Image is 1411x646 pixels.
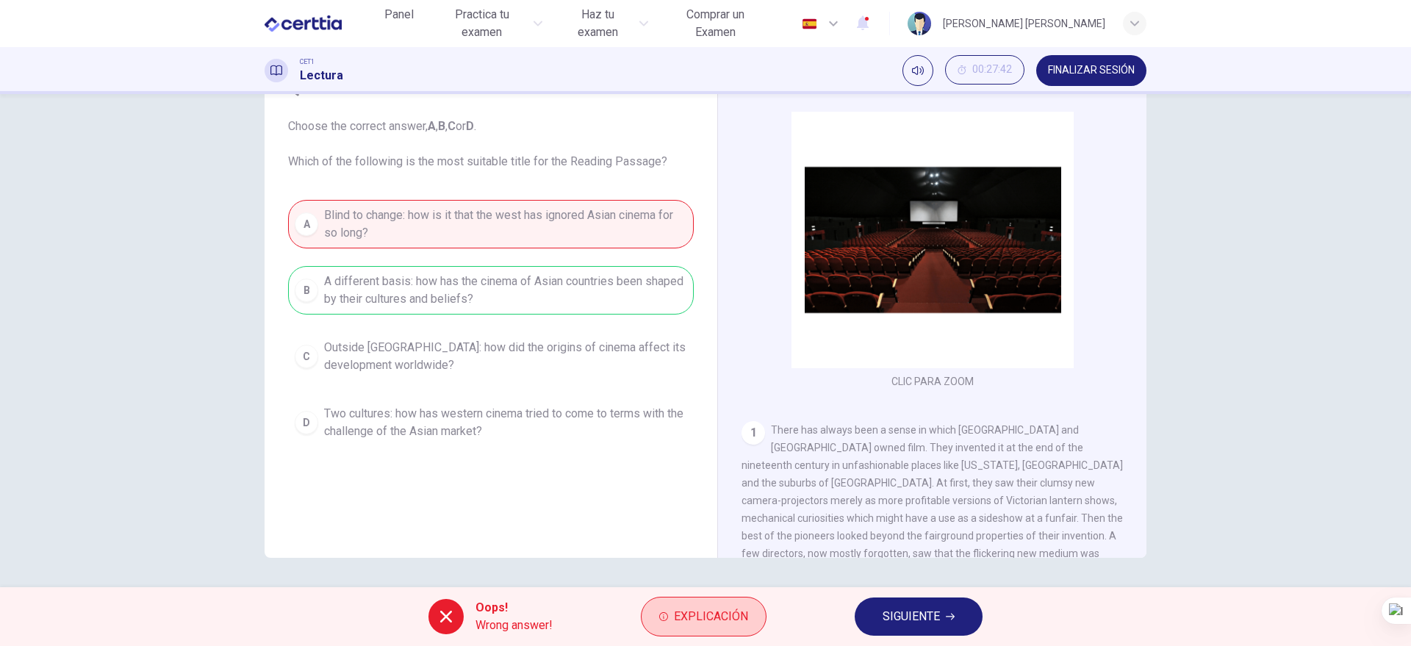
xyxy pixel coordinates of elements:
[300,67,343,85] h1: Lectura
[800,18,819,29] img: es
[428,119,436,133] b: A
[300,57,315,67] span: CET1
[742,421,765,445] div: 1
[902,55,933,86] div: Silenciar
[1036,55,1146,86] button: FINALIZAR SESIÓN
[554,1,653,46] button: Haz tu examen
[384,6,414,24] span: Panel
[376,1,423,28] button: Panel
[855,597,983,636] button: SIGUIENTE
[265,9,342,38] img: CERTTIA logo
[972,64,1012,76] span: 00:27:42
[560,6,634,41] span: Haz tu examen
[438,119,445,133] b: B
[475,599,553,617] span: Oops!
[448,119,456,133] b: C
[943,15,1105,32] div: [PERSON_NAME] [PERSON_NAME]
[660,1,771,46] button: Comprar un Examen
[908,12,931,35] img: Profile picture
[475,617,553,634] span: Wrong answer!
[883,606,940,627] span: SIGUIENTE
[641,597,766,636] button: Explicación
[265,9,376,38] a: CERTTIA logo
[466,119,474,133] b: D
[945,55,1024,86] div: Ocultar
[945,55,1024,85] button: 00:27:42
[288,118,694,171] span: Choose the correct answer, , , or . Which of the following is the most suitable title for the Rea...
[428,1,549,46] button: Practica tu examen
[666,6,765,41] span: Comprar un Examen
[674,606,748,627] span: Explicación
[376,1,423,46] a: Panel
[434,6,530,41] span: Practica tu examen
[1048,65,1135,76] span: FINALIZAR SESIÓN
